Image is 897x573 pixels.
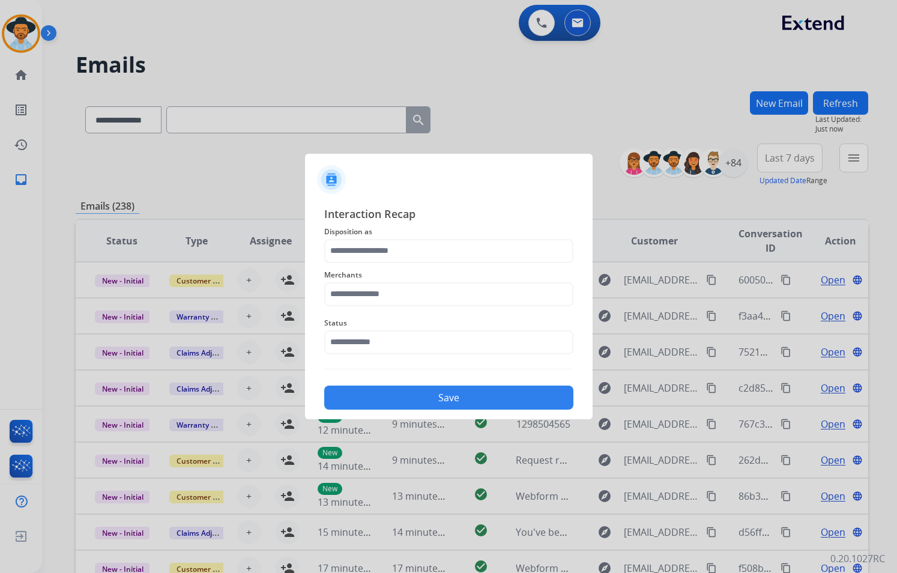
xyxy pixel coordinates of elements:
span: Disposition as [324,225,573,239]
span: Merchants [324,268,573,282]
img: contactIcon [317,165,346,194]
button: Save [324,386,573,410]
span: Status [324,316,573,330]
p: 0.20.1027RC [830,551,885,566]
span: Interaction Recap [324,205,573,225]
